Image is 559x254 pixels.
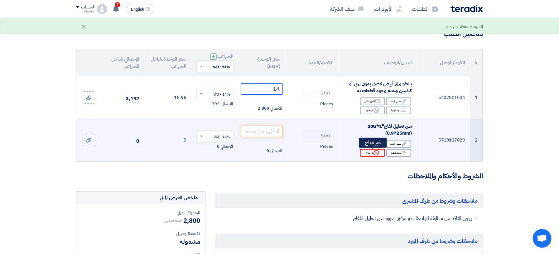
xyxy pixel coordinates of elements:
a: Open chat [533,229,552,248]
div: اقترح بدائل [360,97,385,105]
div: تعديل البند [386,97,411,105]
span: 0 [267,148,269,154]
a: الأوردرات [369,2,407,16]
a: ملف الشركة [325,2,369,16]
h3: تفاصيل الطلب [76,29,483,39]
span: 0 [137,137,140,145]
span: مشموله [180,237,200,246]
input: RFQ_STEP1.ITEMS.2.AMOUNT_TITLE [302,88,334,99]
ng-select: VAT [196,130,234,143]
td: 0 [144,119,191,161]
span: سن تحليل لقاح20G*1"(0.9*25mm) [368,123,412,137]
input: أدخل سعر الوحدة [241,126,283,137]
span: الاجمالي [221,101,233,107]
img: Teradix logo [451,5,483,12]
th: سعر الوحدة (EGP) [239,49,286,77]
td: 1 [470,77,483,119]
td: 2 [470,119,483,161]
th: الضرائب [191,49,239,77]
div: المجموع الجزئي [81,209,200,216]
span: بالطو ورق أبيض لاصق بدون زراير أو كباسين وعدم وجود قطعات به [349,80,412,94]
div: المسوده حفظت بنجاح [446,23,483,30]
div: الحساب [81,5,94,10]
ng-select: VAT [196,88,234,100]
div: غير متاح [360,107,385,114]
div: بنود فرعية [386,107,411,114]
span: الاجمالي [221,143,233,150]
span: جنيه مصري [163,217,182,224]
span: English [131,7,144,12]
h5: ملاحظات وشروط من طرف المشتري [215,194,483,208]
div: تكلفه التوصيل [81,230,200,237]
th: الكمية/العدد [285,49,339,77]
span: + [212,53,215,60]
div: ملخص العرض المالي [160,194,198,202]
input: أدخل سعر الوحدة [241,83,283,95]
h5: ملاحظات وشروط من طرف المورد [215,234,483,248]
div: Marina [76,10,94,13]
th: البيان/الوصف [339,49,417,77]
span: الاجمالي [270,148,282,154]
img: profile_test.png [97,4,107,14]
td: 15.96 [144,77,191,119]
th: # [470,49,483,77]
span: يرجى التاكد من مطابقة المواصفات و مرفق صورة سن تحليل اللقاح [267,215,472,222]
div: غير متاح [360,149,385,157]
td: 5710117029 [417,119,470,161]
span: 0 [217,143,219,150]
span: 3,192 [126,95,140,103]
input: RFQ_STEP1.ITEMS.2.AMOUNT_TITLE [302,130,334,142]
th: سعر الوحدة شامل الضرائب [144,49,191,77]
span: الاجمالي [270,105,282,112]
h3: الشروط والأحكام والملاحظات [76,172,483,181]
th: الإجمالي شامل الضرائب [101,49,144,77]
span: Pieces [320,143,333,150]
span: 392 [212,101,220,107]
div: × [81,23,86,30]
div: تعديل البند [386,140,411,148]
td: 5407001004 [417,77,470,119]
span: 2,800 [183,216,200,225]
span: Pieces [320,101,333,107]
div: غير متاح [359,138,387,148]
a: الطلبات [407,2,443,16]
span: 2,800 [258,105,269,112]
button: English [127,4,154,14]
th: الكود/الموديل [417,49,470,77]
span: 7 [115,2,120,7]
div: بنود فرعية [386,149,411,157]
